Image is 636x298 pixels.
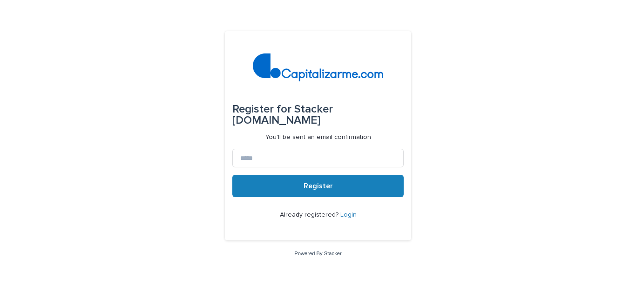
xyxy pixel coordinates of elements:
a: Powered By Stacker [294,251,341,256]
p: You'll be sent an email confirmation [265,133,371,141]
button: Register [232,175,404,197]
img: 4arMvv9wSvmHTHbXwTim [253,53,384,81]
div: Stacker [DOMAIN_NAME] [232,96,404,133]
span: Already registered? [280,212,340,218]
span: Register for [232,104,291,115]
span: Register [304,182,333,190]
a: Login [340,212,357,218]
